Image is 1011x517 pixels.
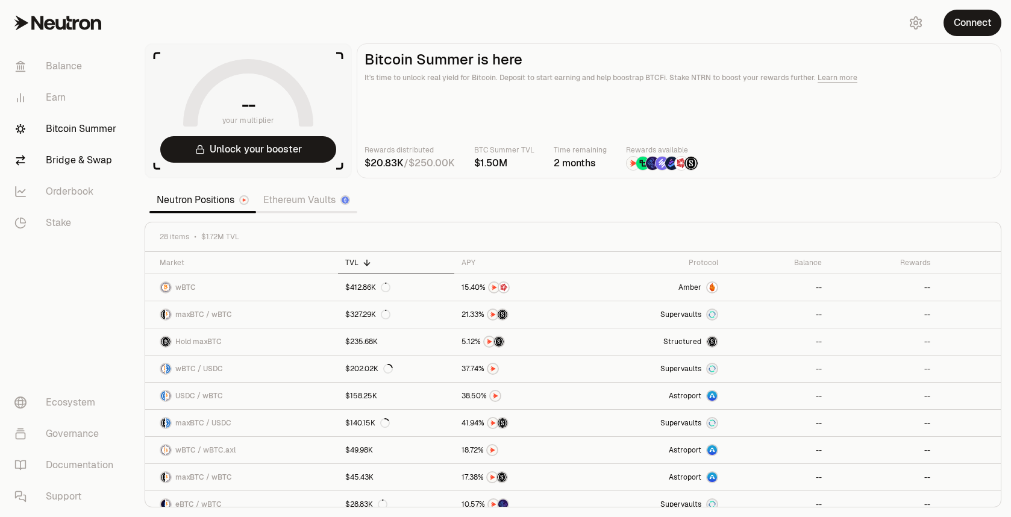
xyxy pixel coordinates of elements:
img: Solv Points [656,157,669,170]
a: SupervaultsSupervaults [590,356,725,382]
a: Bridge & Swap [5,145,130,176]
span: Astroport [669,472,701,482]
span: maxBTC / wBTC [175,310,232,319]
a: Balance [5,51,130,82]
a: -- [829,274,937,301]
a: Bitcoin Summer [5,113,130,145]
a: -- [829,437,937,463]
a: $235.68K [338,328,454,355]
img: wBTC Logo [161,364,165,374]
button: NTRN [462,363,583,375]
img: NTRN [488,418,498,428]
div: $327.29K [345,310,390,319]
a: USDC LogowBTC LogoUSDC / wBTC [145,383,338,409]
div: Balance [733,258,822,268]
div: 2 months [554,156,607,171]
a: maxBTC LogowBTC LogomaxBTC / wBTC [145,464,338,490]
img: wBTC.axl Logo [166,445,171,455]
a: -- [725,356,829,382]
img: Structured Points [494,337,504,346]
div: TVL [345,258,447,268]
p: It's time to unlock real yield for Bitcoin. Deposit to start earning and help boostrap BTCFi. Sta... [365,72,994,84]
img: NTRN [488,364,498,374]
a: maxBTC LogoUSDC LogomaxBTC / USDC [145,410,338,436]
button: NTRNMars Fragments [462,281,583,293]
img: NTRN [487,445,497,455]
a: Neutron Positions [149,188,256,212]
a: -- [725,464,829,490]
img: wBTC Logo [166,391,171,401]
img: wBTC Logo [161,283,171,292]
div: / [365,156,455,171]
img: NTRN [488,310,498,319]
span: Hold maxBTC [175,337,222,346]
img: Mars Fragments [499,283,509,292]
img: Supervaults [707,364,717,374]
div: $28.83K [345,500,387,509]
span: Amber [678,283,701,292]
a: -- [725,301,829,328]
a: NTRN [454,356,590,382]
a: Orderbook [5,176,130,207]
button: NTRNStructured Points [462,471,583,483]
span: Supervaults [660,418,701,428]
a: -- [725,410,829,436]
p: Rewards available [626,144,698,156]
a: Support [5,481,130,512]
span: USDC / wBTC [175,391,223,401]
img: USDC Logo [161,391,165,401]
a: $140.15K [338,410,454,436]
div: APY [462,258,583,268]
a: StructuredmaxBTC [590,328,725,355]
a: Learn more [818,73,857,83]
img: Supervaults [707,500,717,509]
img: Structured Points [498,418,507,428]
img: wBTC Logo [166,500,171,509]
span: wBTC [175,283,196,292]
div: $140.15K [345,418,390,428]
img: Structured Points [497,472,507,482]
a: -- [829,410,937,436]
span: wBTC / USDC [175,364,223,374]
a: -- [829,328,937,355]
a: NTRN [454,437,590,463]
a: $202.02K [338,356,454,382]
img: Ethereum Logo [342,196,349,204]
a: -- [829,301,937,328]
a: SupervaultsSupervaults [590,301,725,328]
button: NTRNStructured Points [462,309,583,321]
a: NTRNStructured Points [454,410,590,436]
div: $412.86K [345,283,390,292]
div: $202.02K [345,364,393,374]
a: NTRNStructured Points [454,301,590,328]
a: maxBTC LogowBTC LogomaxBTC / wBTC [145,301,338,328]
a: Astroport [590,437,725,463]
a: $158.25K [338,383,454,409]
button: Connect [944,10,1001,36]
a: Governance [5,418,130,450]
button: NTRNStructured Points [462,336,583,348]
img: USDC Logo [166,364,171,374]
a: -- [829,464,937,490]
img: NTRN [489,500,498,509]
a: NTRNMars Fragments [454,274,590,301]
div: Rewards [836,258,930,268]
img: maxBTC Logo [161,337,171,346]
a: Earn [5,82,130,113]
img: wBTC Logo [166,310,171,319]
a: Stake [5,207,130,239]
img: eBTC Logo [161,500,165,509]
img: EtherFi Points [646,157,659,170]
img: maxBTC Logo [161,472,165,482]
a: Ecosystem [5,387,130,418]
a: $49.98K [338,437,454,463]
span: Astroport [669,391,701,401]
img: wBTC Logo [166,472,171,482]
a: Astroport [590,464,725,490]
button: NTRN [462,390,583,402]
div: $45.43K [345,472,374,482]
span: $1.72M TVL [201,232,239,242]
img: NTRN [484,337,494,346]
img: maxBTC Logo [161,310,165,319]
a: -- [725,383,829,409]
